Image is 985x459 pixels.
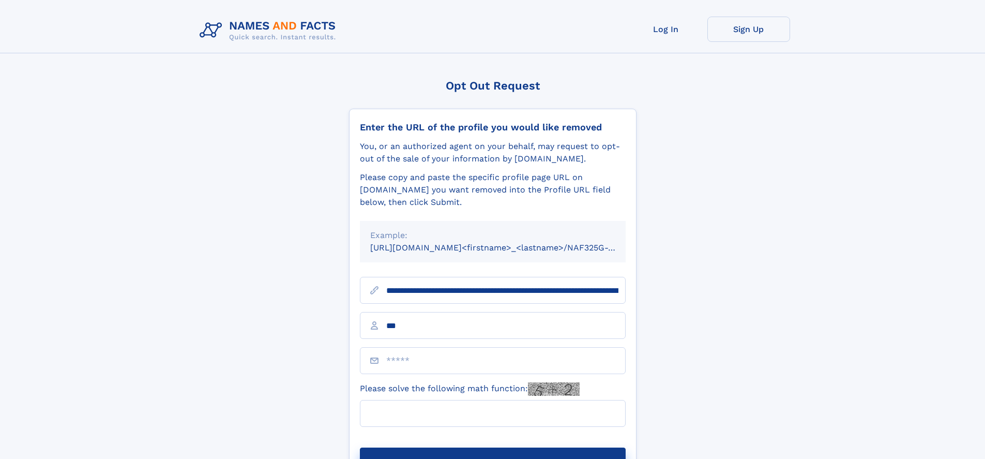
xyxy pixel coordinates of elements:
[360,122,626,133] div: Enter the URL of the profile you would like removed
[360,140,626,165] div: You, or an authorized agent on your behalf, may request to opt-out of the sale of your informatio...
[370,229,615,242] div: Example:
[349,79,637,92] div: Opt Out Request
[360,171,626,209] div: Please copy and paste the specific profile page URL on [DOMAIN_NAME] you want removed into the Pr...
[195,17,344,45] img: Logo Names and Facts
[707,17,790,42] a: Sign Up
[370,243,645,253] small: [URL][DOMAIN_NAME]<firstname>_<lastname>/NAF325G-xxxxxxxx
[360,382,580,396] label: Please solve the following math function:
[625,17,707,42] a: Log In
